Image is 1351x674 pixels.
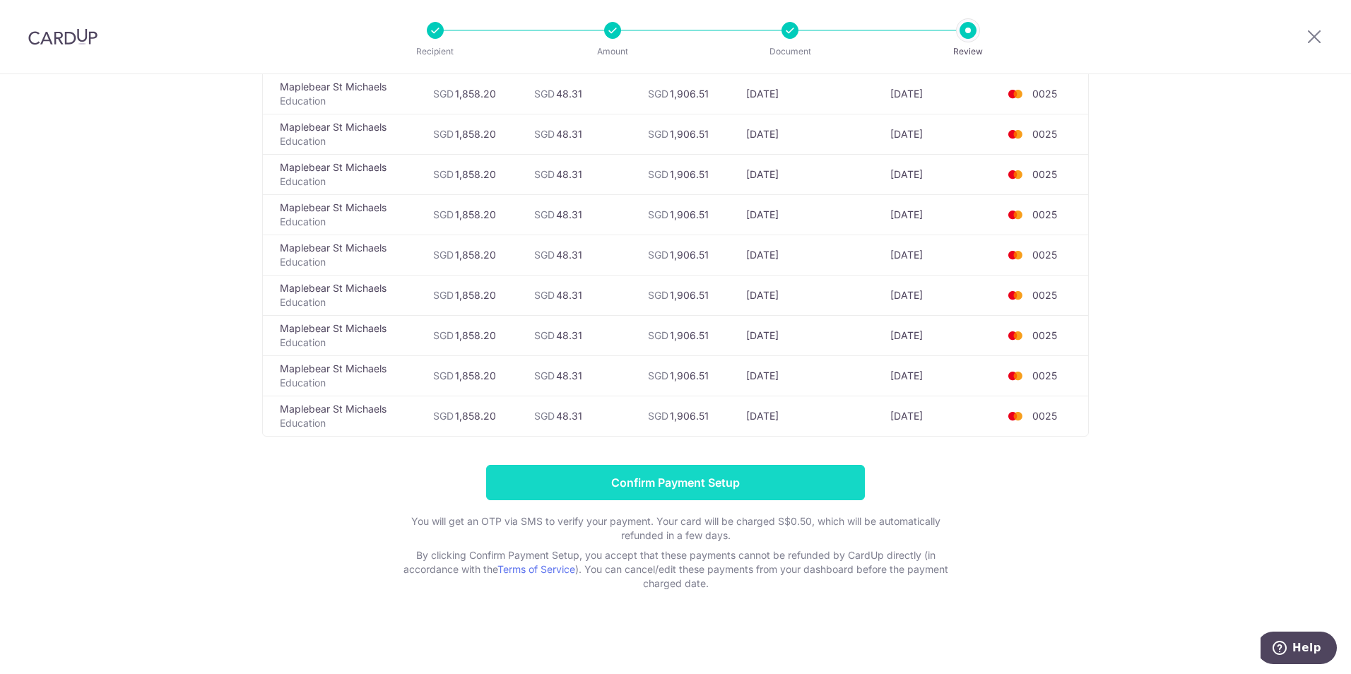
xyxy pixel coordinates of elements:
p: Education [280,295,411,309]
td: [DATE] [735,315,879,355]
td: Maplebear St Michaels [263,194,422,235]
span: 0025 [1032,289,1057,301]
p: Education [280,175,411,189]
span: 0025 [1032,249,1057,261]
td: 1,906.51 [637,73,735,114]
td: 48.31 [523,154,636,194]
p: Review [916,45,1020,59]
span: SGD [433,249,454,261]
span: SGD [648,289,668,301]
td: 1,858.20 [422,275,523,315]
td: Maplebear St Michaels [263,396,422,436]
p: Education [280,416,411,430]
td: 1,858.20 [422,73,523,114]
td: [DATE] [735,194,879,235]
td: 1,906.51 [637,114,735,154]
img: <span class="translation_missing" title="translation missing: en.account_steps.new_confirm_form.b... [1001,206,1030,223]
td: [DATE] [735,154,879,194]
td: 48.31 [523,194,636,235]
td: [DATE] [879,355,998,396]
td: 48.31 [523,355,636,396]
p: By clicking Confirm Payment Setup, you accept that these payments cannot be refunded by CardUp di... [393,548,958,591]
span: SGD [534,168,555,180]
td: [DATE] [879,154,998,194]
td: 1,858.20 [422,396,523,436]
td: 1,906.51 [637,315,735,355]
td: 48.31 [523,275,636,315]
td: [DATE] [735,355,879,396]
td: 1,906.51 [637,355,735,396]
td: [DATE] [879,73,998,114]
td: Maplebear St Michaels [263,235,422,275]
span: SGD [648,249,668,261]
span: SGD [534,208,555,220]
td: [DATE] [879,275,998,315]
td: Maplebear St Michaels [263,275,422,315]
span: SGD [534,369,555,382]
iframe: Opens a widget where you can find more information [1261,632,1337,667]
td: 48.31 [523,396,636,436]
td: [DATE] [735,275,879,315]
span: SGD [648,208,668,220]
span: SGD [534,128,555,140]
span: 0025 [1032,88,1057,100]
span: 0025 [1032,369,1057,382]
img: <span class="translation_missing" title="translation missing: en.account_steps.new_confirm_form.b... [1001,85,1030,102]
td: 1,858.20 [422,194,523,235]
span: SGD [534,249,555,261]
td: 1,858.20 [422,114,523,154]
p: You will get an OTP via SMS to verify your payment. Your card will be charged S$0.50, which will ... [393,514,958,543]
span: 0025 [1032,410,1057,422]
p: Education [280,215,411,229]
p: Document [738,45,842,59]
td: [DATE] [879,396,998,436]
p: Education [280,376,411,390]
img: <span class="translation_missing" title="translation missing: en.account_steps.new_confirm_form.b... [1001,247,1030,264]
td: [DATE] [735,396,879,436]
td: 48.31 [523,315,636,355]
td: [DATE] [879,235,998,275]
p: Education [280,94,411,108]
span: SGD [433,369,454,382]
td: [DATE] [879,315,998,355]
span: 0025 [1032,329,1057,341]
span: SGD [433,289,454,301]
td: 48.31 [523,73,636,114]
td: Maplebear St Michaels [263,315,422,355]
td: [DATE] [879,114,998,154]
span: SGD [433,128,454,140]
td: [DATE] [879,194,998,235]
td: Maplebear St Michaels [263,154,422,194]
td: 1,906.51 [637,235,735,275]
td: 48.31 [523,235,636,275]
span: SGD [648,369,668,382]
td: Maplebear St Michaels [263,73,422,114]
td: 1,906.51 [637,396,735,436]
td: [DATE] [735,235,879,275]
span: SGD [648,128,668,140]
td: 1,858.20 [422,315,523,355]
img: <span class="translation_missing" title="translation missing: en.account_steps.new_confirm_form.b... [1001,408,1030,425]
p: Education [280,255,411,269]
input: Confirm Payment Setup [486,465,865,500]
span: SGD [433,208,454,220]
td: [DATE] [735,73,879,114]
span: 0025 [1032,128,1057,140]
td: 1,906.51 [637,275,735,315]
span: SGD [648,410,668,422]
img: <span class="translation_missing" title="translation missing: en.account_steps.new_confirm_form.b... [1001,287,1030,304]
td: [DATE] [735,114,879,154]
span: SGD [433,329,454,341]
p: Amount [560,45,665,59]
img: <span class="translation_missing" title="translation missing: en.account_steps.new_confirm_form.b... [1001,327,1030,344]
td: 1,858.20 [422,154,523,194]
span: SGD [534,88,555,100]
a: Terms of Service [497,563,575,575]
span: SGD [534,289,555,301]
img: <span class="translation_missing" title="translation missing: en.account_steps.new_confirm_form.b... [1001,367,1030,384]
td: 1,858.20 [422,235,523,275]
td: 48.31 [523,114,636,154]
p: Recipient [383,45,488,59]
span: SGD [534,329,555,341]
span: SGD [534,410,555,422]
